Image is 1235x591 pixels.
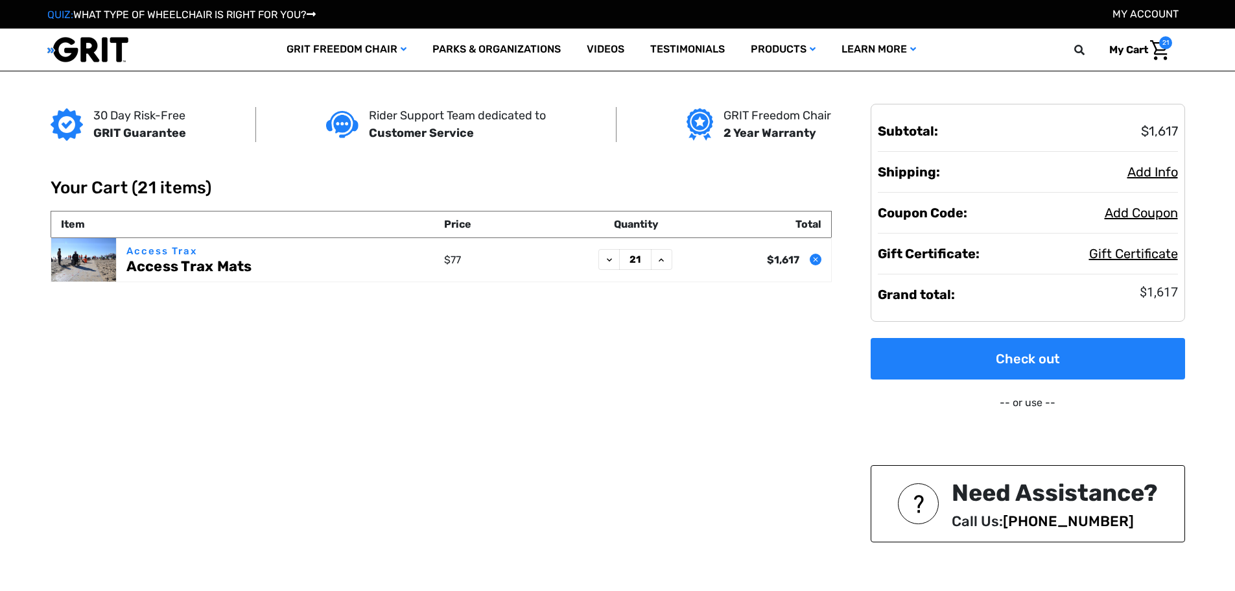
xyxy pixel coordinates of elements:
[878,246,980,261] strong: Gift Certificate:
[1109,43,1148,56] span: My Cart
[871,395,1185,411] p: -- or use --
[1105,203,1178,223] button: Add Coupon
[829,29,929,71] a: Learn More
[51,178,1185,198] h1: Your Cart (21 items)
[93,126,186,140] strong: GRIT Guarantee
[126,258,252,275] a: Access Trax Mats
[1127,162,1178,182] button: Add Info
[1140,284,1178,300] span: $1,617
[93,107,186,125] p: 30 Day Risk-Free
[47,36,128,63] img: GRIT All-Terrain Wheelchair and Mobility Equipment
[878,287,955,302] strong: Grand total:
[51,211,441,238] th: Item
[738,29,829,71] a: Products
[369,126,474,140] strong: Customer Service
[871,338,1185,380] a: Check out
[687,108,713,141] img: Grit freedom
[47,8,316,21] a: QUIZ:WHAT TYPE OF WHEELCHAIR IS RIGHT FOR YOU?
[952,476,1157,511] div: Need Assistance?
[369,107,546,125] p: Rider Support Team dedicated to
[723,126,816,140] strong: 2 Year Warranty
[571,211,701,238] th: Quantity
[274,29,419,71] a: GRIT Freedom Chair
[1089,244,1178,263] button: Gift Certificate
[1100,36,1172,64] a: Cart with 21 items
[637,29,738,71] a: Testimonials
[1150,40,1169,60] img: Cart
[767,254,799,266] strong: $1,617
[1003,513,1134,530] a: [PHONE_NUMBER]
[444,254,461,266] span: $77
[47,8,73,21] span: QUIZ:
[1127,164,1178,180] span: Add Info
[952,511,1157,532] p: Call Us:
[1141,123,1178,139] span: $1,617
[1080,36,1100,64] input: Search
[51,108,83,141] img: GRIT Guarantee
[878,123,938,139] strong: Subtotal:
[126,244,438,259] p: Access Trax
[326,111,359,138] img: Customer service
[419,29,574,71] a: Parks & Organizations
[441,211,571,238] th: Price
[878,164,940,180] strong: Shipping:
[574,29,637,71] a: Videos
[1159,36,1172,49] span: 21
[619,249,652,271] input: Access Trax Mats
[723,107,831,125] p: GRIT Freedom Chair
[810,254,821,265] button: Remove Access Trax Mats from cart
[701,211,831,238] th: Total
[878,205,967,221] strong: Coupon Code:
[1112,8,1179,20] a: Account
[898,483,939,524] img: NEED ASSISTANCE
